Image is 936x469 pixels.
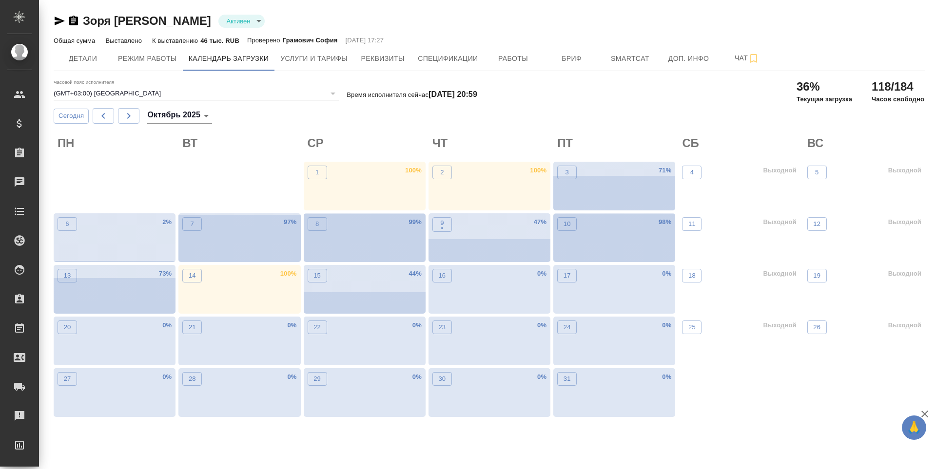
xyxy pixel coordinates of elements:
[313,374,321,384] p: 29
[189,53,269,65] span: Календарь загрузки
[287,320,296,330] p: 0 %
[162,372,172,382] p: 0 %
[688,219,696,229] p: 11
[83,14,211,27] a: Зоря [PERSON_NAME]
[490,53,537,65] span: Работы
[557,166,577,179] button: 3
[418,53,478,65] span: Спецификации
[432,217,452,232] button: 9•
[438,374,446,384] p: 30
[530,166,546,175] p: 100 %
[432,135,550,151] h2: ЧТ
[432,166,452,179] button: 2
[813,322,820,332] p: 26
[313,322,321,332] p: 22
[54,80,115,85] label: Часовой пояс исполнителя
[152,37,200,44] p: К выставлению
[807,320,827,334] button: 26
[748,53,760,64] svg: Подписаться
[534,217,546,227] p: 47 %
[438,322,446,332] p: 23
[557,135,675,151] h2: ПТ
[607,53,654,65] span: Smartcat
[223,17,253,25] button: Активен
[218,15,265,28] div: Активен
[815,168,819,177] p: 5
[58,269,77,282] button: 13
[405,166,422,175] p: 100 %
[58,135,175,151] h2: ПН
[182,372,202,386] button: 28
[807,269,827,282] button: 19
[682,217,702,231] button: 11
[189,271,196,281] p: 14
[162,217,172,227] p: 2 %
[763,217,796,227] p: Выходной
[54,37,97,44] p: Общая сумма
[682,269,702,282] button: 18
[58,217,77,231] button: 6
[659,217,671,227] p: 98 %
[189,374,196,384] p: 28
[308,217,327,231] button: 8
[308,372,327,386] button: 29
[308,166,327,179] button: 1
[557,372,577,386] button: 31
[308,320,327,334] button: 22
[564,374,571,384] p: 31
[807,217,827,231] button: 12
[359,53,406,65] span: Реквизиты
[797,94,852,104] p: Текущая загрузка
[537,269,546,279] p: 0 %
[902,415,926,440] button: 🙏
[287,372,296,382] p: 0 %
[872,94,924,104] p: Часов свободно
[412,320,422,330] p: 0 %
[724,52,771,64] span: Чат
[662,269,671,279] p: 0 %
[537,320,546,330] p: 0 %
[432,269,452,282] button: 16
[58,111,84,122] span: Сегодня
[346,36,384,45] p: [DATE] 17:27
[118,53,177,65] span: Режим работы
[888,320,921,330] p: Выходной
[906,417,922,438] span: 🙏
[191,219,194,229] p: 7
[147,108,212,124] div: Октябрь 2025
[564,219,571,229] p: 10
[557,269,577,282] button: 17
[888,269,921,279] p: Выходной
[557,320,577,334] button: 24
[308,135,426,151] h2: СР
[65,219,69,229] p: 6
[315,219,319,229] p: 8
[682,135,800,151] h2: СБ
[200,37,239,44] p: 46 тыс. RUB
[159,269,172,279] p: 73 %
[440,168,444,177] p: 2
[412,372,422,382] p: 0 %
[247,36,283,45] p: Проверено
[429,90,477,98] h4: [DATE] 20:59
[688,271,696,281] p: 18
[682,320,702,334] button: 25
[58,372,77,386] button: 27
[162,320,172,330] p: 0 %
[182,320,202,334] button: 21
[763,166,796,175] p: Выходной
[313,271,321,281] p: 15
[315,168,319,177] p: 1
[347,91,477,98] p: Время исполнителя сейчас
[58,320,77,334] button: 20
[888,166,921,175] p: Выходной
[662,372,671,382] p: 0 %
[68,15,79,27] button: Скопировать ссылку
[872,79,924,94] h2: 118/184
[432,372,452,386] button: 30
[688,322,696,332] p: 25
[763,320,796,330] p: Выходной
[662,320,671,330] p: 0 %
[807,135,925,151] h2: ВС
[54,15,65,27] button: Скопировать ссылку для ЯМессенджера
